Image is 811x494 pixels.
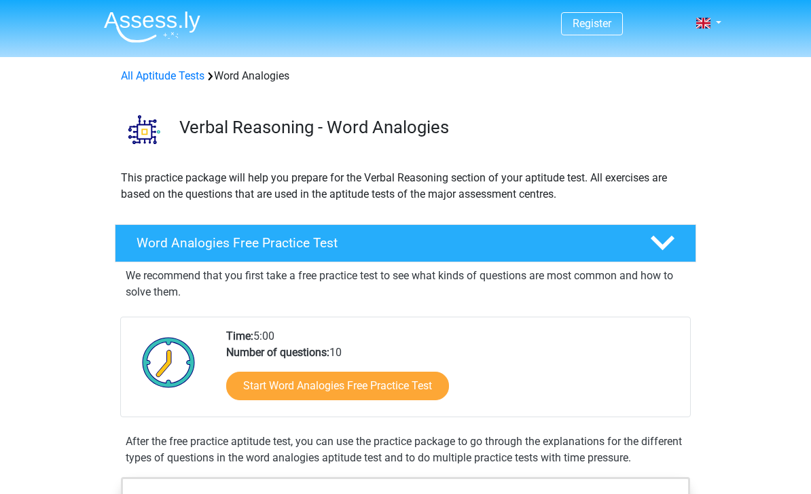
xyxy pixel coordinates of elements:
[216,328,689,417] div: 5:00 10
[226,372,449,400] a: Start Word Analogies Free Practice Test
[137,235,628,251] h4: Word Analogies Free Practice Test
[134,328,203,396] img: Clock
[115,101,173,158] img: word analogies
[126,268,685,300] p: We recommend that you first take a free practice test to see what kinds of questions are most com...
[226,346,329,359] b: Number of questions:
[104,11,200,43] img: Assessly
[109,224,702,262] a: Word Analogies Free Practice Test
[121,69,204,82] a: All Aptitude Tests
[573,17,611,30] a: Register
[121,170,690,202] p: This practice package will help you prepare for the Verbal Reasoning section of your aptitude tes...
[120,434,691,466] div: After the free practice aptitude test, you can use the practice package to go through the explana...
[226,330,253,342] b: Time:
[179,117,685,138] h3: Verbal Reasoning - Word Analogies
[115,68,696,84] div: Word Analogies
